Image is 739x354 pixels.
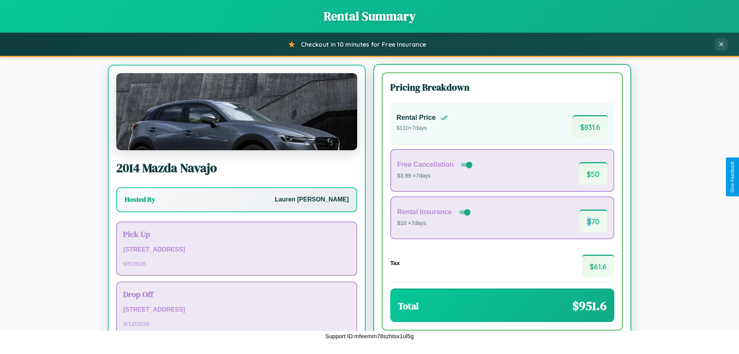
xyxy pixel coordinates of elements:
[123,258,350,269] p: 8 / 5 / 2026
[730,161,735,193] div: Give Feedback
[579,162,607,185] span: $ 50
[125,195,155,204] h3: Hosted By
[390,81,614,94] h3: Pricing Breakdown
[325,331,414,341] p: Support ID: mfeemm78szhtsx1ul5g
[582,255,614,277] span: $ 61.6
[397,208,452,216] h4: Rental Insurance
[123,228,350,240] h3: Pick Up
[123,244,350,255] p: [STREET_ADDRESS]
[123,319,350,329] p: 8 / 12 / 2026
[301,40,426,48] span: Checkout in 10 minutes for Free Insurance
[579,210,607,232] span: $ 70
[123,289,350,300] h3: Drop Off
[397,161,454,169] h4: Free Cancellation
[572,115,608,138] span: $ 831.6
[123,304,350,315] p: [STREET_ADDRESS]
[572,297,607,314] span: $ 951.6
[396,123,448,133] p: $ 110 × 7 days
[116,159,357,176] h2: 2014 Mazda Navajo
[397,171,474,181] p: $3.99 × 7 days
[275,194,349,205] p: Lauren [PERSON_NAME]
[116,73,357,150] img: Mazda Navajo
[8,8,731,25] h1: Rental Summary
[396,114,436,122] h4: Rental Price
[398,300,419,312] h3: Total
[390,260,400,266] h4: Tax
[397,218,472,228] p: $10 × 7 days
